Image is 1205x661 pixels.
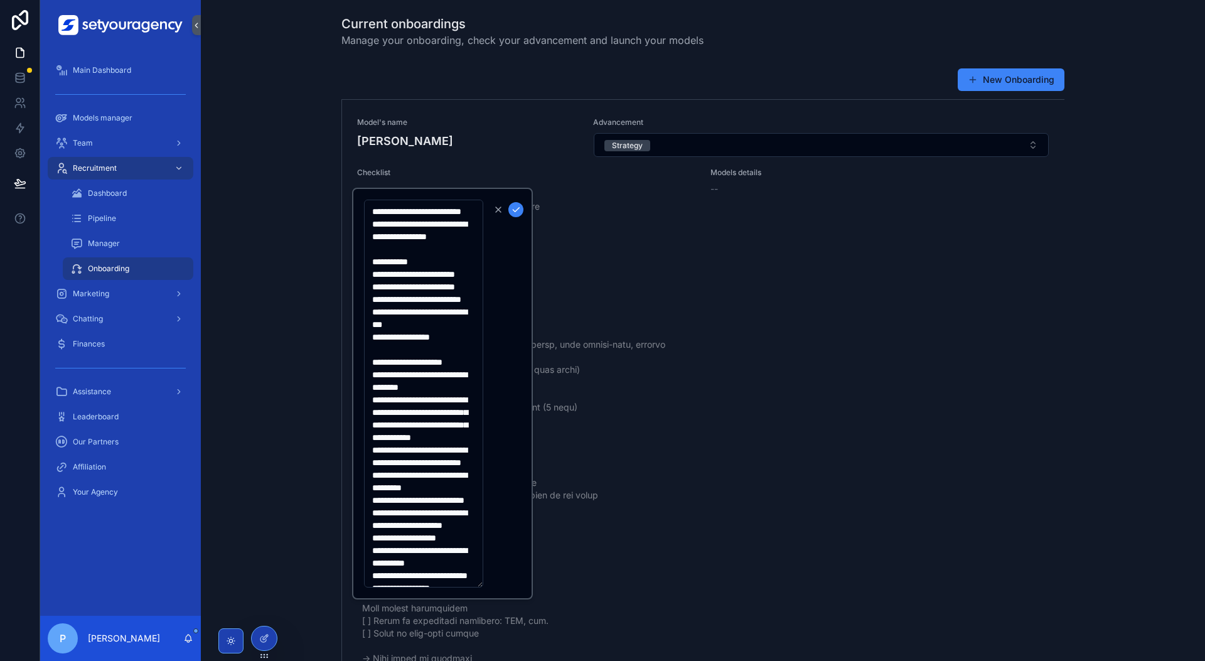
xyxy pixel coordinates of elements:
[63,182,193,205] a: Dashboard
[958,68,1064,91] button: New Onboarding
[48,406,193,428] a: Leaderboard
[710,183,718,195] span: --
[594,133,1049,157] button: Select Button
[48,333,193,355] a: Finances
[73,163,117,173] span: Recruitment
[357,168,695,178] span: Checklist
[73,462,106,472] span: Affiliation
[612,140,643,151] div: Strategy
[63,207,193,230] a: Pipeline
[341,33,704,48] span: Manage your onboarding, check your advancement and launch your models
[73,289,109,299] span: Marketing
[88,264,129,274] span: Onboarding
[48,431,193,453] a: Our Partners
[88,213,116,223] span: Pipeline
[48,157,193,180] a: Recruitment
[88,632,160,645] p: [PERSON_NAME]
[357,132,578,149] h4: [PERSON_NAME]
[63,257,193,280] a: Onboarding
[341,15,704,33] h1: Current onboardings
[73,314,103,324] span: Chatting
[63,232,193,255] a: Manager
[48,59,193,82] a: Main Dashboard
[73,487,118,497] span: Your Agency
[88,239,120,249] span: Manager
[73,113,132,123] span: Models manager
[48,380,193,403] a: Assistance
[73,138,93,148] span: Team
[73,387,111,397] span: Assistance
[88,188,127,198] span: Dashboard
[73,65,131,75] span: Main Dashboard
[73,437,119,447] span: Our Partners
[357,117,578,127] span: Model's name
[58,15,183,35] img: App logo
[48,132,193,154] a: Team
[48,107,193,129] a: Models manager
[73,412,119,422] span: Leaderboard
[48,308,193,330] a: Chatting
[48,456,193,478] a: Affiliation
[710,168,931,178] span: Models details
[48,282,193,305] a: Marketing
[73,339,105,349] span: Finances
[593,117,1049,127] span: Advancement
[60,631,66,646] span: P
[40,50,201,520] div: scrollable content
[48,481,193,503] a: Your Agency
